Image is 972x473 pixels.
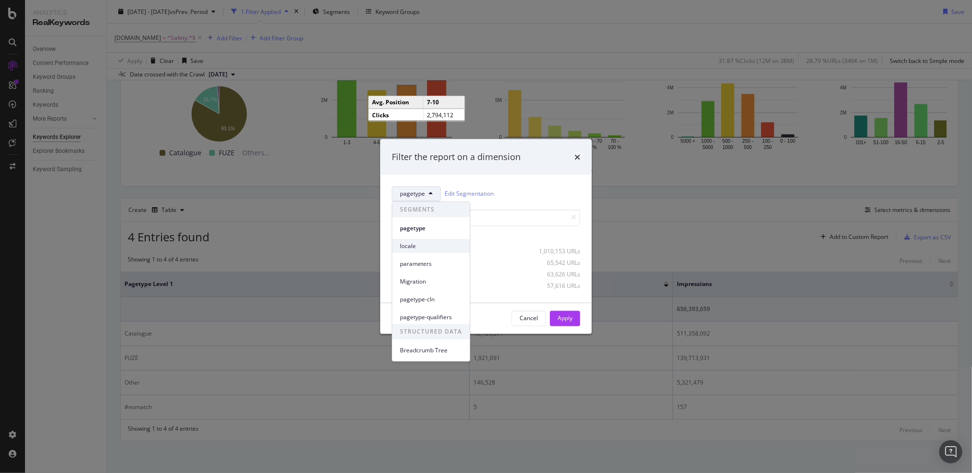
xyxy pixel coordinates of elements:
div: 57,616 URLs [533,282,580,290]
button: pagetype [392,186,441,201]
button: Apply [550,311,580,326]
span: parameters [400,260,462,268]
div: Select all data available [392,234,580,242]
span: SEGMENTS [392,202,470,217]
span: STRUCTURED DATA [392,324,470,339]
div: 1,010,153 URLs [533,248,580,256]
div: Apply [558,314,573,323]
div: modal [380,139,592,334]
input: Search [392,209,580,226]
span: pagetype-cln [400,295,462,304]
span: Migration [400,277,462,286]
div: Filter the report on a dimension [392,151,521,163]
span: locale [400,242,462,250]
div: times [574,151,580,163]
span: pagetype-qualifiers [400,313,462,322]
button: Cancel [511,311,546,326]
div: Open Intercom Messenger [939,440,962,463]
a: Edit Segmentation [445,189,494,199]
div: 65,542 URLs [533,259,580,267]
span: Breadcrumb Tree [400,346,462,355]
span: pagetype [400,190,425,198]
span: pagetype [400,224,462,233]
div: 63,626 URLs [533,271,580,279]
div: Cancel [520,314,538,323]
